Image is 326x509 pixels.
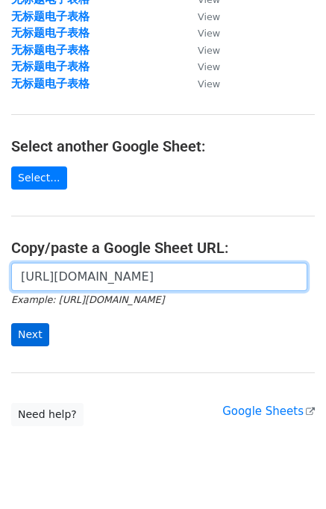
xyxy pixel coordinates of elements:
[251,437,326,509] div: 聊天小组件
[11,294,164,305] small: Example: [URL][DOMAIN_NAME]
[222,405,315,418] a: Google Sheets
[251,437,326,509] iframe: Chat Widget
[11,323,49,346] input: Next
[11,60,90,73] a: 无标题电子表格
[11,403,84,426] a: Need help?
[11,263,307,291] input: Paste your Google Sheet URL here
[198,61,220,72] small: View
[11,26,90,40] a: 无标题电子表格
[198,28,220,39] small: View
[11,239,315,257] h4: Copy/paste a Google Sheet URL:
[11,10,90,23] a: 无标题电子表格
[198,45,220,56] small: View
[198,11,220,22] small: View
[11,137,315,155] h4: Select another Google Sheet:
[183,43,220,57] a: View
[183,26,220,40] a: View
[11,166,67,190] a: Select...
[198,78,220,90] small: View
[11,77,90,90] a: 无标题电子表格
[183,60,220,73] a: View
[183,77,220,90] a: View
[11,43,90,57] a: 无标题电子表格
[183,10,220,23] a: View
